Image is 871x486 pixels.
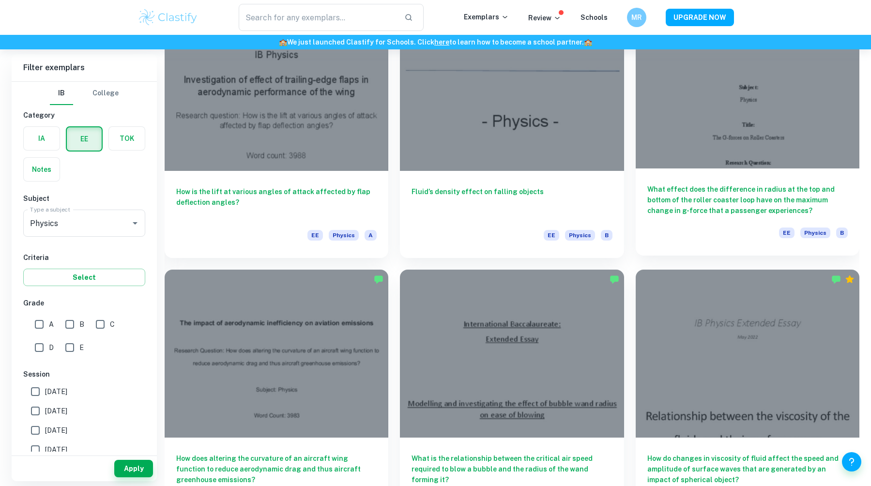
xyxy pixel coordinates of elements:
span: B [79,319,84,330]
span: B [601,230,612,241]
span: 🏫 [279,38,287,46]
input: Search for any exemplars... [239,4,397,31]
span: [DATE] [45,444,67,455]
h6: What effect does the difference in radius at the top and bottom of the roller coaster loop have o... [647,184,848,216]
button: Open [128,216,142,230]
a: How is the lift at various angles of attack affected by flap deflection angles?EEPhysicsA [165,3,388,258]
span: [DATE] [45,386,67,397]
a: Fluid’s density effect on falling objectsEEPhysicsB [400,3,624,258]
span: [DATE] [45,406,67,416]
p: Exemplars [464,12,509,22]
img: Marked [831,274,841,284]
h6: Category [23,110,145,121]
button: Notes [24,158,60,181]
span: C [110,319,115,330]
h6: Session [23,369,145,380]
div: Premium [845,274,855,284]
span: E [79,342,84,353]
span: [DATE] [45,425,67,436]
button: UPGRADE NOW [666,9,734,26]
img: Clastify logo [138,8,199,27]
button: EE [67,127,102,151]
button: College [92,82,119,105]
button: Apply [114,460,153,477]
span: 🏫 [584,38,592,46]
img: Marked [374,274,383,284]
span: D [49,342,54,353]
span: Physics [329,230,359,241]
span: Physics [565,230,595,241]
h6: Grade [23,298,145,308]
h6: How is the lift at various angles of attack affected by flap deflection angles? [176,186,377,218]
h6: What is the relationship between the critical air speed required to blow a bubble and the radius ... [412,453,612,485]
img: Marked [610,274,619,284]
a: What effect does the difference in radius at the top and bottom of the roller coaster loop have o... [636,3,859,258]
button: IA [24,127,60,150]
span: EE [544,230,559,241]
button: IB [50,82,73,105]
button: Help and Feedback [842,452,861,471]
p: Review [528,13,561,23]
h6: Filter exemplars [12,54,157,81]
button: MR [627,8,646,27]
button: TOK [109,127,145,150]
label: Type a subject [30,205,70,213]
h6: Fluid’s density effect on falling objects [412,186,612,218]
h6: How do changes in viscosity of fluid affect the speed and amplitude of surface waves that are gen... [647,453,848,485]
span: EE [779,228,795,238]
span: A [49,319,54,330]
div: Filter type choice [50,82,119,105]
a: here [434,38,449,46]
a: Schools [581,14,608,21]
button: Select [23,269,145,286]
h6: MR [631,12,642,23]
h6: Criteria [23,252,145,263]
span: A [365,230,377,241]
span: B [836,228,848,238]
h6: Subject [23,193,145,204]
span: Physics [800,228,830,238]
span: EE [307,230,323,241]
h6: We just launched Clastify for Schools. Click to learn how to become a school partner. [2,37,869,47]
h6: How does altering the curvature of an aircraft wing function to reduce aerodynamic drag and thus ... [176,453,377,485]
